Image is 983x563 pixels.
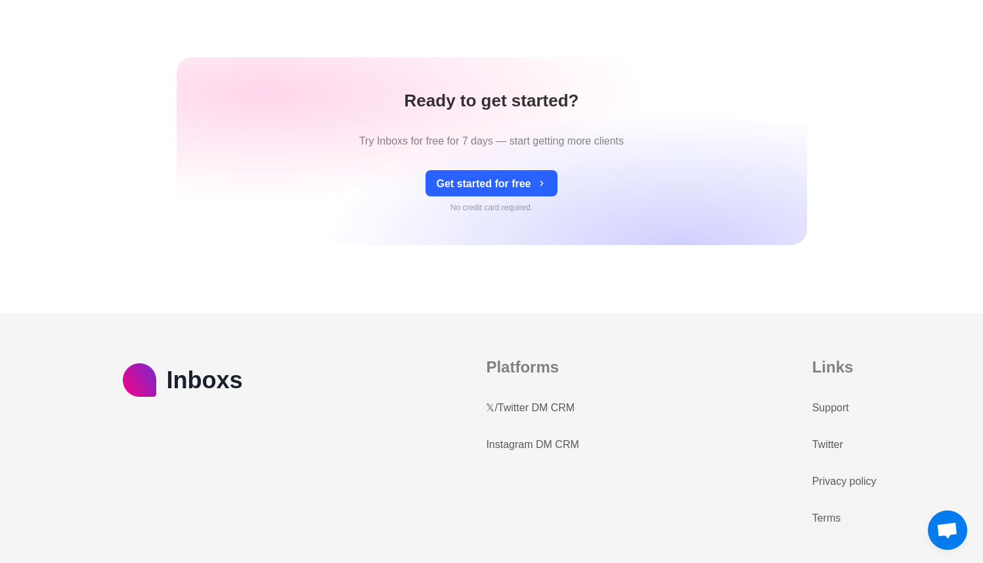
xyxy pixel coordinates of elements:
button: Get started for free [426,170,557,196]
img: testimonial cover frame [793,451,950,539]
a: Support [812,400,849,416]
p: No credit card required. [450,202,533,214]
h1: Ready to get started? [404,89,579,112]
p: Try Inboxs for free for 7 days — start getting more clients [359,133,624,149]
a: 𝕏/Twitter DM CRM [486,400,575,416]
h2: Inboxs [156,355,253,405]
a: Twitter [812,437,843,453]
b: Platforms [486,358,559,376]
a: Instagram DM CRM [486,437,579,453]
img: logo [123,363,156,397]
b: Links [812,358,854,376]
